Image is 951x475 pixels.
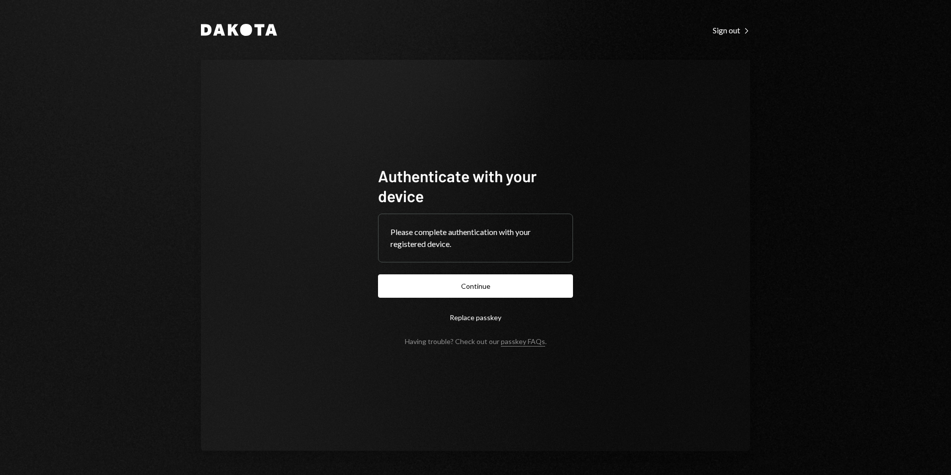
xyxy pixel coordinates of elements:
[390,226,561,250] div: Please complete authentication with your registered device.
[713,24,750,35] a: Sign out
[378,166,573,206] h1: Authenticate with your device
[378,274,573,298] button: Continue
[378,306,573,329] button: Replace passkey
[405,337,547,346] div: Having trouble? Check out our .
[713,25,750,35] div: Sign out
[501,337,545,347] a: passkey FAQs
